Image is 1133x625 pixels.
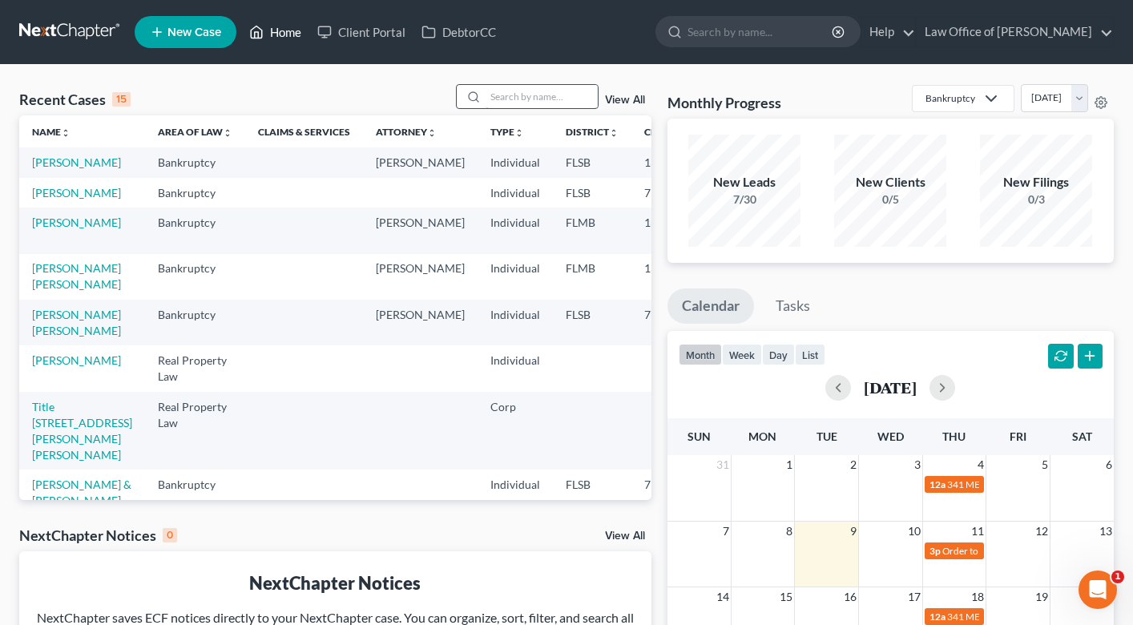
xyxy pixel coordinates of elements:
div: Recent Cases [19,90,131,109]
a: [PERSON_NAME] [32,353,121,367]
span: 341 MEETING [947,478,1009,490]
a: Home [241,18,309,46]
a: Title [STREET_ADDRESS][PERSON_NAME][PERSON_NAME] [32,400,132,462]
a: Area of Lawunfold_more [158,126,232,138]
td: 13 [631,208,712,253]
h2: [DATE] [864,379,917,396]
div: New Filings [980,173,1092,192]
td: [PERSON_NAME] [363,147,478,177]
td: Individual [478,300,553,345]
span: 2 [849,455,858,474]
a: View All [605,95,645,106]
div: 7/30 [688,192,800,208]
span: Wed [877,429,904,443]
div: 0 [163,528,177,542]
span: 11 [970,522,986,541]
td: Bankruptcy [145,300,245,345]
a: Law Office of [PERSON_NAME] [917,18,1113,46]
td: Bankruptcy [145,147,245,177]
span: 341 MEETING [947,611,1009,623]
td: Individual [478,345,553,391]
input: Search by name... [486,85,598,108]
div: 0/5 [834,192,946,208]
span: 12 [1034,522,1050,541]
span: 12a [929,611,946,623]
div: NextChapter Notices [19,526,177,545]
button: list [795,344,825,365]
td: 7 [631,178,712,208]
a: Tasks [761,288,825,324]
i: unfold_more [223,128,232,138]
a: [PERSON_NAME] [32,186,121,200]
a: Client Portal [309,18,413,46]
a: Typeunfold_more [490,126,524,138]
span: 1 [784,455,794,474]
td: Bankruptcy [145,208,245,253]
td: Individual [478,178,553,208]
a: [PERSON_NAME] [PERSON_NAME] [32,261,121,291]
td: Individual [478,147,553,177]
td: Bankruptcy [145,470,245,515]
td: Bankruptcy [145,254,245,300]
td: Individual [478,208,553,253]
a: [PERSON_NAME] [PERSON_NAME] [32,308,121,337]
span: 7 [721,522,731,541]
a: [PERSON_NAME] [32,155,121,169]
td: FLSB [553,178,631,208]
a: [PERSON_NAME] & [PERSON_NAME] [32,478,131,507]
td: Bankruptcy [145,178,245,208]
td: 13 [631,147,712,177]
td: [PERSON_NAME] [363,254,478,300]
span: Thu [942,429,966,443]
td: 7 [631,470,712,515]
a: DebtorCC [413,18,504,46]
span: 12a [929,478,946,490]
span: New Case [167,26,221,38]
div: 15 [112,92,131,107]
button: day [762,344,795,365]
span: 4 [976,455,986,474]
input: Search by name... [687,17,834,46]
button: week [722,344,762,365]
span: 18 [970,587,986,607]
div: NextChapter Notices [32,571,639,595]
th: Claims & Services [245,115,363,147]
span: 15 [778,587,794,607]
td: FLMB [553,208,631,253]
div: New Clients [834,173,946,192]
span: 19 [1034,587,1050,607]
i: unfold_more [514,128,524,138]
span: 8 [784,522,794,541]
a: Nameunfold_more [32,126,71,138]
td: Individual [478,470,553,515]
span: 16 [842,587,858,607]
span: 14 [715,587,731,607]
td: 7 [631,300,712,345]
td: FLSB [553,147,631,177]
a: View All [605,530,645,542]
a: Districtunfold_more [566,126,619,138]
span: 1 [1111,571,1124,583]
div: 0/3 [980,192,1092,208]
iframe: Intercom live chat [1079,571,1117,609]
span: 5 [1040,455,1050,474]
div: Bankruptcy [925,91,975,105]
span: 3p [929,545,941,557]
span: Sat [1072,429,1092,443]
i: unfold_more [427,128,437,138]
td: FLMB [553,254,631,300]
span: 6 [1104,455,1114,474]
td: [PERSON_NAME] [363,208,478,253]
span: 10 [906,522,922,541]
span: Sun [687,429,711,443]
i: unfold_more [61,128,71,138]
td: 13 [631,254,712,300]
td: FLSB [553,300,631,345]
span: 17 [906,587,922,607]
td: Individual [478,254,553,300]
a: Calendar [667,288,754,324]
span: 31 [715,455,731,474]
a: Attorneyunfold_more [376,126,437,138]
span: Mon [748,429,776,443]
span: 9 [849,522,858,541]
